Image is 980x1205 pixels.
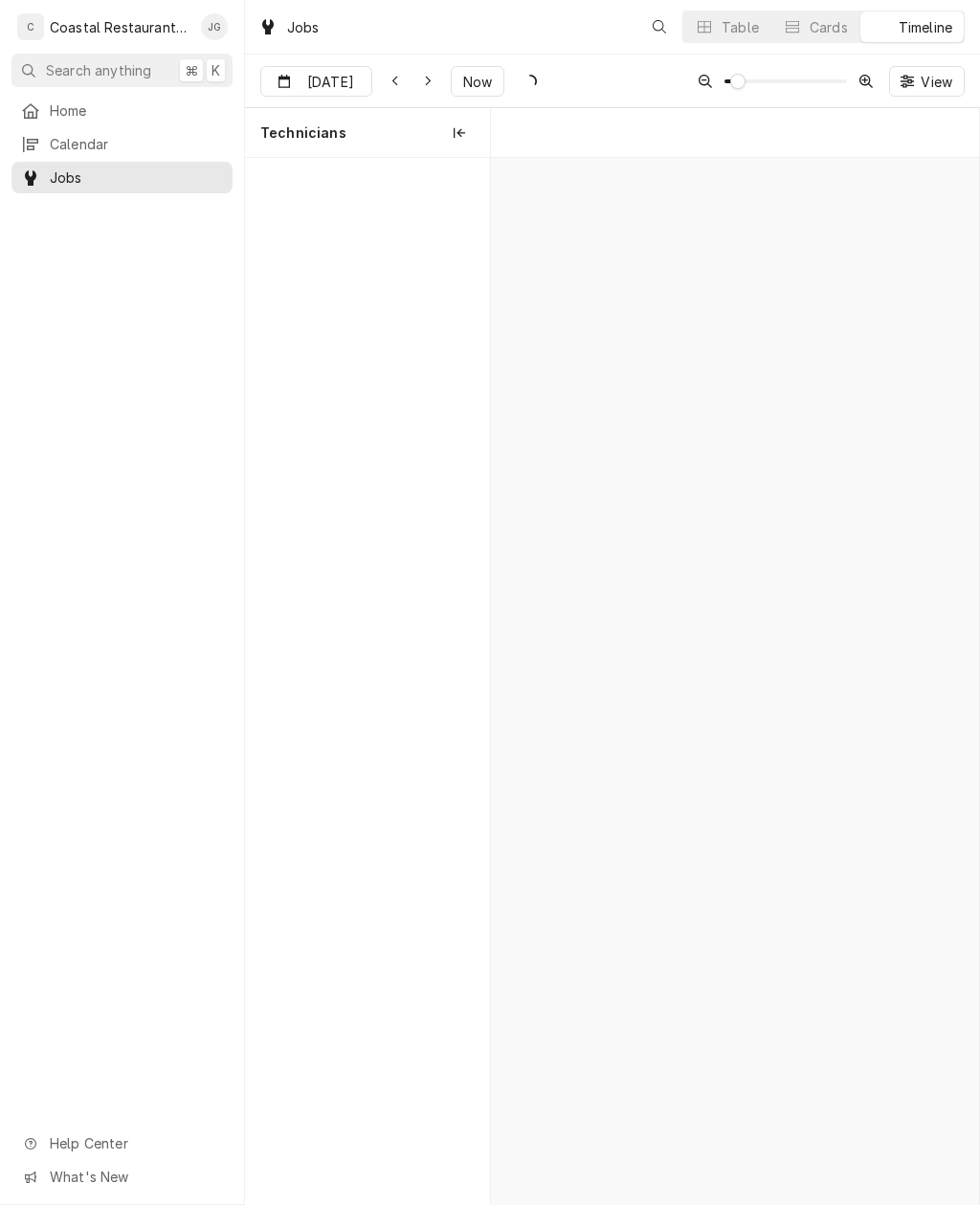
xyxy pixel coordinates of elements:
[50,100,223,121] span: Home
[11,95,233,126] a: Home
[451,66,504,97] button: Now
[11,128,233,160] a: Calendar
[11,1127,233,1159] a: Go to Help Center
[50,1133,221,1153] span: Help Center
[889,66,965,97] button: View
[11,54,233,87] button: Search anything⌘K
[810,17,848,37] div: Cards
[50,134,223,154] span: Calendar
[11,162,233,193] a: Jobs
[899,17,952,37] div: Timeline
[201,13,228,40] div: James Gatton's Avatar
[260,123,346,143] span: Technicians
[459,72,496,92] span: Now
[245,108,490,158] div: Technicians column. SPACE for context menu
[245,158,490,1205] div: left
[185,60,198,80] span: ⌘
[212,60,220,80] span: K
[46,60,151,80] span: Search anything
[491,158,979,1205] div: normal
[11,1161,233,1193] a: Go to What's New
[260,66,372,97] button: [DATE]
[50,167,223,188] span: Jobs
[17,13,44,40] div: C
[50,1167,221,1187] span: What's New
[50,17,190,37] div: Coastal Restaurant Repair
[644,11,675,42] button: Open search
[917,72,956,92] span: View
[201,13,228,40] div: JG
[722,17,759,37] div: Table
